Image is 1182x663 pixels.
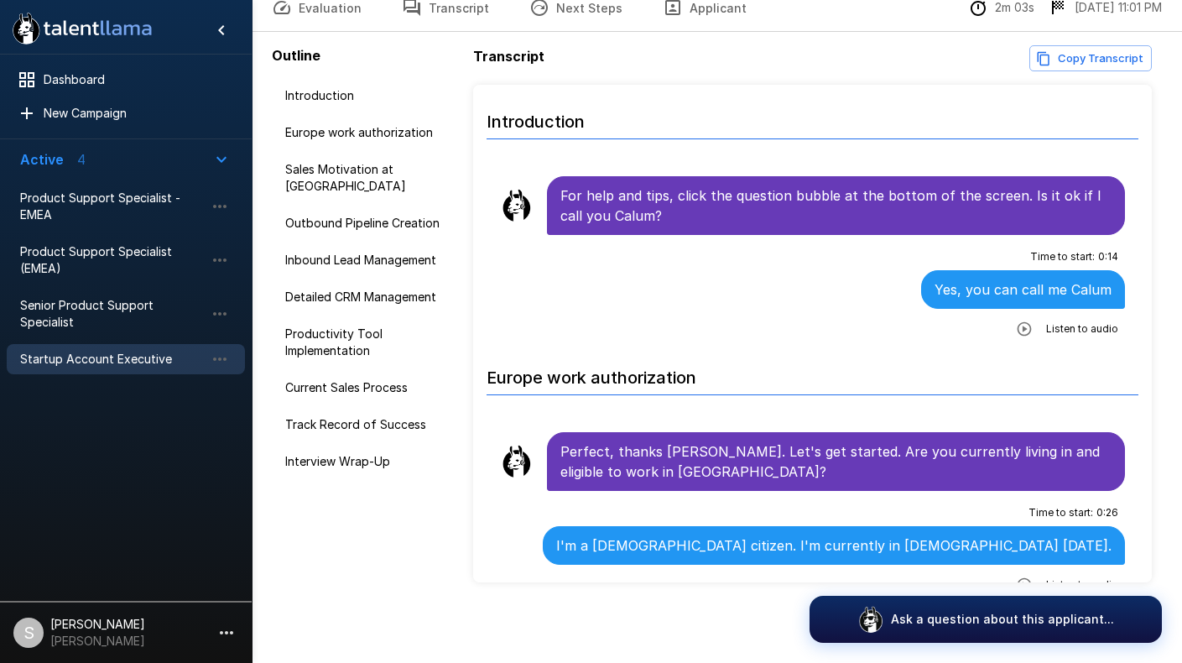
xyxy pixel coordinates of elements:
[272,319,466,366] div: Productivity Tool Implementation
[272,117,466,148] div: Europe work authorization
[272,373,466,403] div: Current Sales Process
[891,611,1114,628] p: Ask a question about this applicant...
[285,252,453,269] span: Inbound Lead Management
[285,416,453,433] span: Track Record of Success
[285,87,453,104] span: Introduction
[500,445,534,478] img: llama_clean.png
[1096,504,1118,521] span: 0 : 26
[473,48,544,65] b: Transcript
[272,47,320,64] b: Outline
[500,189,534,222] img: llama_clean.png
[285,379,453,396] span: Current Sales Process
[487,95,1138,139] h6: Introduction
[1028,504,1093,521] span: Time to start :
[272,410,466,440] div: Track Record of Success
[810,596,1162,643] button: Ask a question about this applicant...
[272,245,466,275] div: Inbound Lead Management
[285,124,453,141] span: Europe work authorization
[272,154,466,201] div: Sales Motivation at [GEOGRAPHIC_DATA]
[272,208,466,238] div: Outbound Pipeline Creation
[560,441,1112,482] p: Perfect, thanks [PERSON_NAME]. Let's get started. Are you currently living in and eligible to wor...
[560,185,1112,226] p: For help and tips, click the question bubble at the bottom of the screen. Is it ok if I call you ...
[857,606,884,633] img: logo_glasses@2x.png
[272,446,466,477] div: Interview Wrap-Up
[1029,45,1152,71] button: Copy transcript
[272,282,466,312] div: Detailed CRM Management
[285,161,453,195] span: Sales Motivation at [GEOGRAPHIC_DATA]
[1098,248,1118,265] span: 0 : 14
[1030,248,1095,265] span: Time to start :
[285,453,453,470] span: Interview Wrap-Up
[1046,577,1118,593] span: Listen to audio
[272,81,466,111] div: Introduction
[556,535,1112,556] p: I'm a [DEMOGRAPHIC_DATA] citizen. I'm currently in [DEMOGRAPHIC_DATA] [DATE].
[487,351,1138,395] h6: Europe work authorization
[285,326,453,359] span: Productivity Tool Implementation
[285,289,453,305] span: Detailed CRM Management
[285,215,453,232] span: Outbound Pipeline Creation
[935,279,1112,300] p: Yes, you can call me Calum
[1046,321,1118,337] span: Listen to audio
